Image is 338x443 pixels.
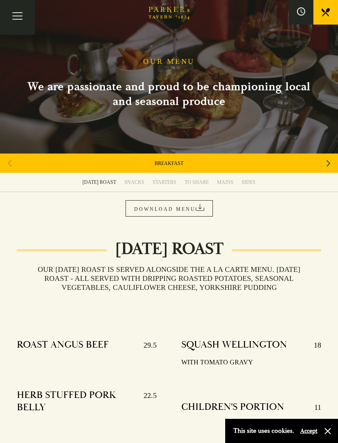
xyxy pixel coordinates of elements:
div: SNACKS [124,179,144,185]
div: Next slide [323,154,334,172]
a: DOWNLOAD MENU [126,200,213,217]
div: [DATE] ROAST [82,179,116,185]
a: BREAKFAST [155,160,183,167]
h1: OUR MENU [143,57,195,66]
div: TO SHARE [185,179,209,185]
p: 22.5 [135,389,157,414]
h4: HERB STUFFED PORK BELLY [17,389,135,414]
p: 29.5 [135,339,157,352]
div: SIDES [242,179,256,185]
p: This site uses cookies. [233,425,294,437]
h4: ROAST ANGUS BEEF [17,339,109,352]
button: Close and accept [324,427,332,435]
div: MAINS [217,179,233,185]
div: STARTERS [153,179,176,185]
a: TO SHARE [180,173,213,192]
p: 18 [306,339,321,352]
a: SIDES [238,173,260,192]
a: SNACKS [120,173,148,192]
p: WITH TOMATO GRAVY [181,357,321,368]
a: STARTERS [148,173,180,192]
h2: [DATE] ROAST [107,239,232,259]
a: [DATE] ROAST [78,173,120,192]
button: Accept [300,427,317,435]
h2: We are passionate and proud to be championing local and seasonal produce [17,79,321,109]
h3: Our [DATE] roast is served alongside the A La Carte menu. [DATE] ROAST - All served with dripping... [17,265,321,292]
a: MAINS [213,173,238,192]
p: 11 [306,401,321,414]
h4: SQUASH WELLINGTON [181,339,287,352]
h4: CHILDREN'S PORTION [181,401,284,414]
